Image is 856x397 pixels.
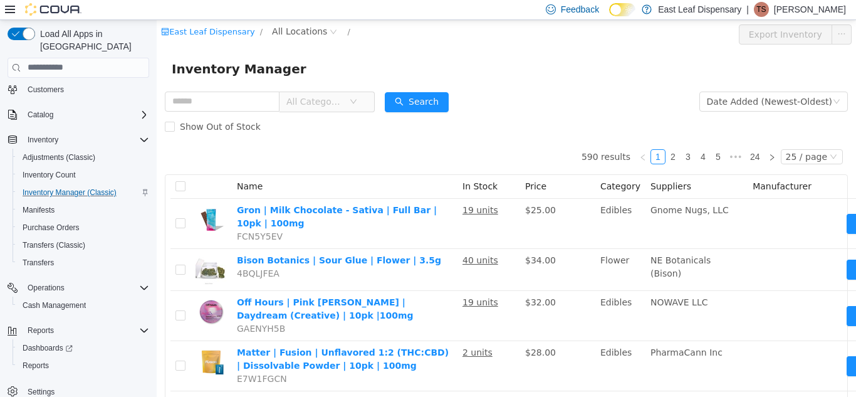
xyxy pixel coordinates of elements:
[690,194,748,214] button: icon: swapMove
[23,323,59,338] button: Reports
[18,185,122,200] a: Inventory Manager (Classic)
[23,107,58,122] button: Catalog
[4,7,98,16] a: icon: shopEast Leaf Dispensary
[18,255,59,270] a: Transfers
[80,185,280,208] a: Gron | Milk Chocolate - Sativa | Full Bar | 10pk | 100mg
[439,321,489,371] td: Edibles
[23,361,49,371] span: Reports
[23,300,86,310] span: Cash Management
[306,185,342,195] u: 19 units
[306,161,341,171] span: In Stock
[23,280,149,295] span: Operations
[18,358,54,373] a: Reports
[13,339,154,357] a: Dashboards
[554,129,569,144] li: 5
[35,28,149,53] span: Load All Apps in [GEOGRAPHIC_DATA]
[28,85,64,95] span: Customers
[439,271,489,321] td: Edibles
[18,220,85,235] a: Purchase Orders
[23,132,63,147] button: Inventory
[509,129,524,144] li: 2
[509,130,523,144] a: 2
[18,341,149,356] span: Dashboards
[18,150,149,165] span: Adjustments (Classic)
[596,161,655,171] span: Manufacturer
[23,280,70,295] button: Operations
[23,132,149,147] span: Inventory
[612,134,619,141] i: icon: right
[80,354,130,364] span: E7W1FGCN
[439,229,489,271] td: Flower
[13,149,154,166] button: Adjustments (Classic)
[18,185,149,200] span: Inventory Manager (Classic)
[18,167,81,183] a: Inventory Count
[23,343,73,353] span: Dashboards
[4,8,13,16] i: icon: shop
[25,3,81,16] img: Cova
[23,170,76,180] span: Inventory Count
[589,129,608,144] li: 24
[18,238,90,253] a: Transfers (Classic)
[28,387,55,397] span: Settings
[561,3,599,16] span: Feedback
[3,322,154,339] button: Reports
[23,82,69,97] a: Customers
[23,258,54,268] span: Transfers
[18,220,149,235] span: Purchase Orders
[483,134,490,141] i: icon: left
[690,240,748,260] button: icon: swapMove
[13,297,154,314] button: Cash Management
[39,326,70,357] img: Matter | Fusion | Unflavored 1:2 (THC:CBD) | Dissolvable Powder | 10pk | 100mg hero shot
[13,184,154,201] button: Inventory Manager (Classic)
[13,236,154,254] button: Transfers (Classic)
[39,276,70,307] img: Off Hours | Pink Berry | Daydream (Creative) | 10pk |100mg hero shot
[115,4,170,18] span: All Locations
[80,211,126,221] span: FCN5Y5EV
[569,129,589,144] span: •••
[18,150,100,165] a: Adjustments (Classic)
[193,78,201,87] i: icon: down
[494,235,554,258] span: NE Botanicals (Bison)
[494,161,535,171] span: Suppliers
[590,130,607,144] a: 24
[191,7,193,16] span: /
[80,304,128,314] span: GAENYH5B
[368,277,399,287] span: $32.00
[23,240,85,250] span: Transfers (Classic)
[675,4,695,24] button: icon: ellipsis
[540,130,553,144] a: 4
[444,161,484,171] span: Category
[103,7,106,16] span: /
[629,130,671,144] div: 25 / page
[439,179,489,229] td: Edibles
[23,205,55,215] span: Manifests
[15,39,157,59] span: Inventory Manager
[555,130,568,144] a: 5
[23,223,80,233] span: Purchase Orders
[774,2,846,17] p: [PERSON_NAME]
[3,131,154,149] button: Inventory
[539,129,554,144] li: 4
[80,235,284,245] a: Bison Botanics | Sour Glue | Flower | 3.5g
[18,102,109,112] span: Show Out of Stock
[18,167,149,183] span: Inventory Count
[18,255,149,270] span: Transfers
[494,277,551,287] span: NOWAVE LLC
[18,298,91,313] a: Cash Management
[368,235,399,245] span: $34.00
[582,4,676,24] button: Export Inventory
[228,72,292,92] button: icon: searchSearch
[3,106,154,124] button: Catalog
[13,201,154,219] button: Manifests
[494,130,508,144] a: 1
[756,2,766,17] span: TS
[39,184,70,215] img: Gron | Milk Chocolate - Sativa | Full Bar | 10pk | 100mg hero shot
[368,161,390,171] span: Price
[479,129,494,144] li: Previous Page
[28,326,54,336] span: Reports
[676,78,684,87] i: icon: down
[80,327,292,351] a: Matter | Fusion | Unflavored 1:2 (THC:CBD) | Dissolvable Powder | 10pk | 100mg
[23,107,149,122] span: Catalog
[28,135,58,145] span: Inventory
[609,16,610,17] span: Dark Mode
